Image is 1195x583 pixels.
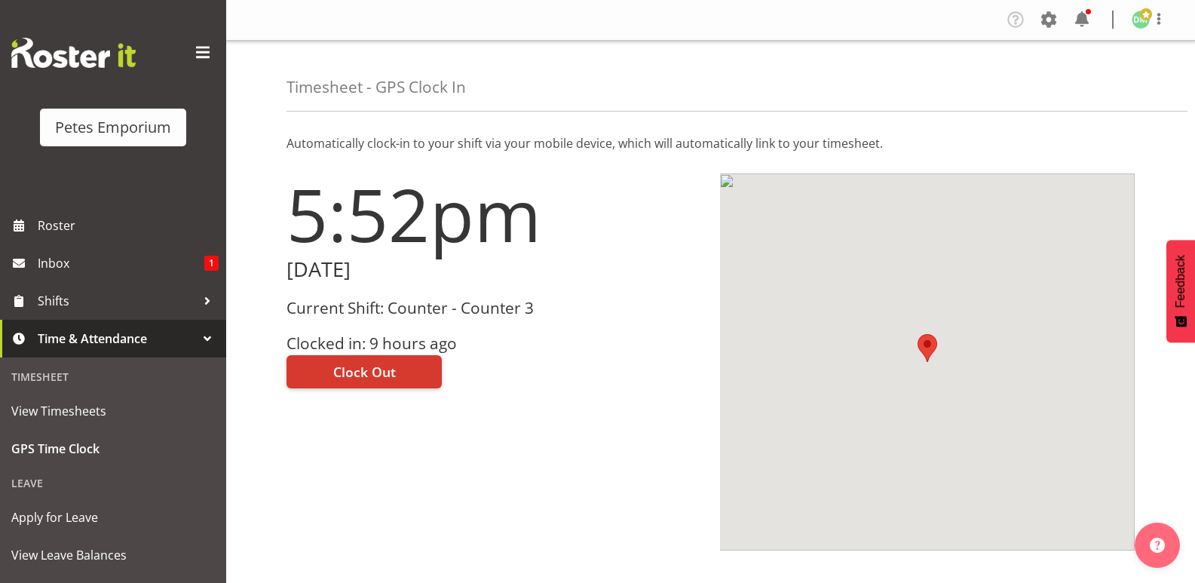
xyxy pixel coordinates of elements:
[38,327,196,350] span: Time & Attendance
[4,536,222,574] a: View Leave Balances
[11,400,215,422] span: View Timesheets
[286,335,702,352] h3: Clocked in: 9 hours ago
[38,290,196,312] span: Shifts
[4,499,222,536] a: Apply for Leave
[4,392,222,430] a: View Timesheets
[38,214,219,237] span: Roster
[11,437,215,460] span: GPS Time Clock
[4,468,222,499] div: Leave
[333,362,396,382] span: Clock Out
[38,252,204,275] span: Inbox
[55,116,171,139] div: Petes Emporium
[11,544,215,566] span: View Leave Balances
[11,506,215,529] span: Apply for Leave
[4,361,222,392] div: Timesheet
[1174,255,1187,308] span: Feedback
[286,355,442,388] button: Clock Out
[1132,11,1150,29] img: david-mcauley697.jpg
[1166,240,1195,342] button: Feedback - Show survey
[204,256,219,271] span: 1
[1150,538,1165,553] img: help-xxl-2.png
[4,430,222,468] a: GPS Time Clock
[286,258,702,281] h2: [DATE]
[286,173,702,255] h1: 5:52pm
[286,299,702,317] h3: Current Shift: Counter - Counter 3
[286,78,466,96] h4: Timesheet - GPS Clock In
[11,38,136,68] img: Rosterit website logo
[286,134,1135,152] p: Automatically clock-in to your shift via your mobile device, which will automatically link to you...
